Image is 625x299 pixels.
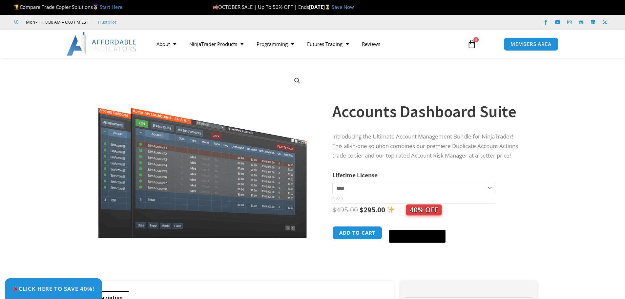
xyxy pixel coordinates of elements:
img: 🏆 [14,5,19,10]
img: 🎉 [13,286,18,291]
img: Screenshot 2024-08-26 155710eeeee [97,70,308,238]
img: LogoAI | Affordable Indicators – NinjaTrader [67,32,137,56]
a: NinjaTrader Products [183,36,250,52]
a: 0 [457,34,486,53]
bdi: 295.00 [360,205,385,214]
a: Reviews [355,36,387,52]
img: 🥇 [93,5,98,10]
a: Start Here [100,4,122,10]
bdi: 495.00 [332,205,358,214]
span: $ [360,205,364,214]
a: Trustpilot [97,18,116,26]
span: Mon - Fri: 8:00 AM – 6:00 PM EST [24,18,88,26]
span: 0 [473,37,479,42]
h1: Accounts Dashboard Suite [332,100,524,123]
iframe: Secure express checkout frame [388,225,447,226]
span: $ [332,205,336,214]
a: Programming [250,36,301,52]
span: OCTOBER SALE | Up To 50% OFF | Ends [213,4,309,10]
a: About [150,36,183,52]
img: 🍂 [213,5,218,10]
img: ✨ [387,206,394,213]
span: Click Here to save 40%! [12,286,94,291]
a: View full-screen image gallery [291,75,303,87]
button: Buy with GPay [389,230,446,243]
span: 40% OFF [406,204,442,215]
a: Futures Trading [301,36,355,52]
label: Lifetime License [332,171,378,179]
nav: Menu [150,36,460,52]
a: Clear options [332,197,343,201]
strong: [DATE] [309,4,332,10]
span: MEMBERS AREA [510,42,552,47]
button: Add to cart [332,226,382,240]
span: Compare Trade Copier Solutions [14,4,122,10]
a: Save Now [332,4,354,10]
a: MEMBERS AREA [504,37,558,51]
p: Introducing the Ultimate Account Management Bundle for NinjaTrader! This all-in-one solution comb... [332,132,524,160]
img: ⌛ [325,5,330,10]
a: 🎉Click Here to save 40%! [5,278,102,299]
